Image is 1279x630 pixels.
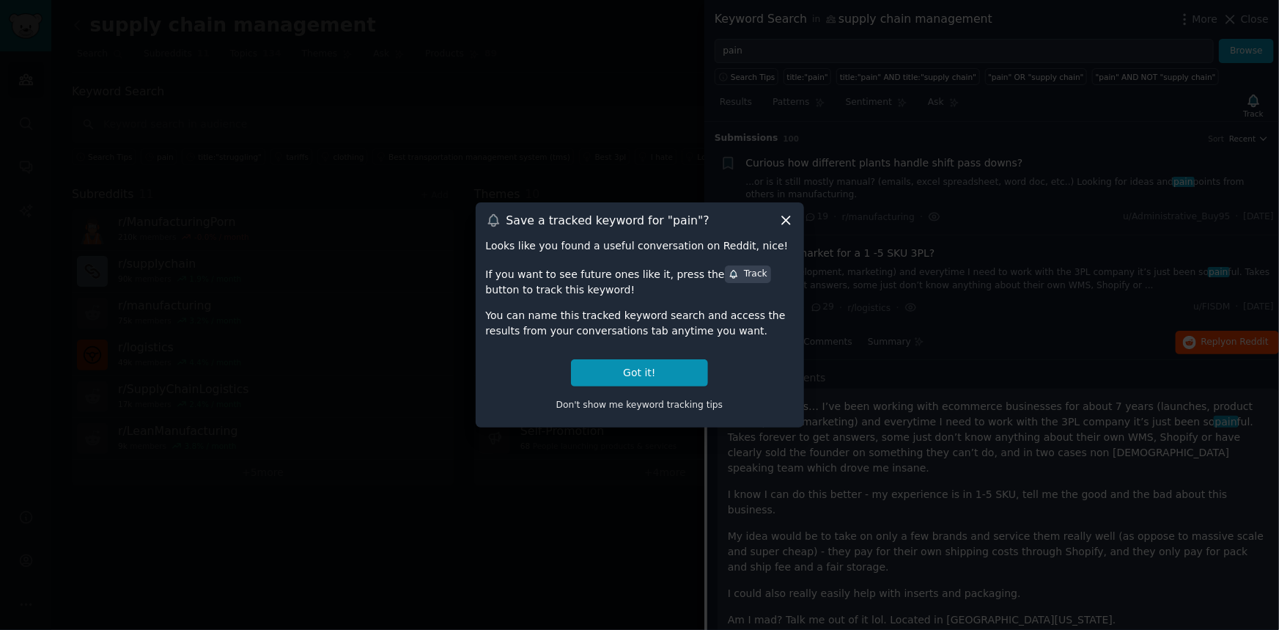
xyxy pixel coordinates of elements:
div: If you want to see future ones like it, press the button to track this keyword! [486,264,794,298]
h3: Save a tracked keyword for " pain "? [506,213,709,228]
div: You can name this tracked keyword search and access the results from your conversations tab anyti... [486,308,794,339]
span: Don't show me keyword tracking tips [556,400,723,410]
div: Track [729,268,767,281]
button: Got it! [571,359,707,387]
div: Looks like you found a useful conversation on Reddit, nice! [486,238,794,254]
